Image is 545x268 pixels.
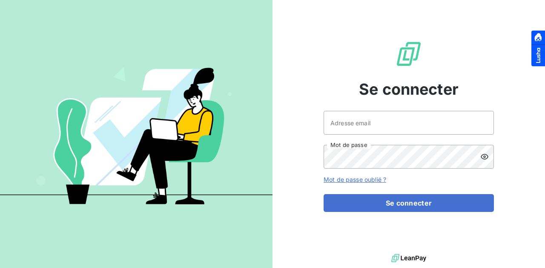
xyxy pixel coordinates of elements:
button: Se connecter [324,194,494,212]
img: Logo LeanPay [395,40,422,68]
input: placeholder [324,111,494,135]
span: Se connecter [359,78,459,101]
img: logo [391,252,426,265]
a: Mot de passe oublié ? [324,176,386,183]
